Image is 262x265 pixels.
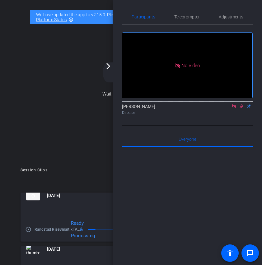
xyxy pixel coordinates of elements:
[21,220,241,242] div: thumb-nail[DATE]Processing1
[174,15,200,19] span: Teleprompter
[25,226,31,233] mat-icon: play_circle_outline
[36,17,67,22] a: Platform Status
[122,110,253,115] div: Director
[132,15,155,19] span: Participants
[26,191,40,200] img: thumb-nail
[26,245,40,254] img: thumb-nail
[226,249,234,257] mat-icon: accessibility
[122,103,253,115] div: [PERSON_NAME]
[47,192,60,199] span: [DATE]
[30,10,232,24] div: We have updated the app to v2.15.0. Please make sure the mobile user has the newest version.
[68,17,73,22] mat-icon: highlight_off
[47,246,60,253] span: [DATE]
[179,137,196,141] span: Everyone
[181,62,200,68] span: No Video
[2,28,260,160] div: Waiting for subjects to join...
[219,15,243,19] span: Adjustments
[21,193,241,220] mat-expansion-panel-header: thumb-nail[DATE]Processing1
[246,249,254,257] mat-icon: message
[35,226,80,233] span: Randstad RiseSmart x [PERSON_NAME] - coaching testimonial -Nokia- - [PERSON_NAME].gent-nokia.com-...
[105,62,112,70] mat-icon: arrow_forward_ios
[21,167,48,173] div: Session Clips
